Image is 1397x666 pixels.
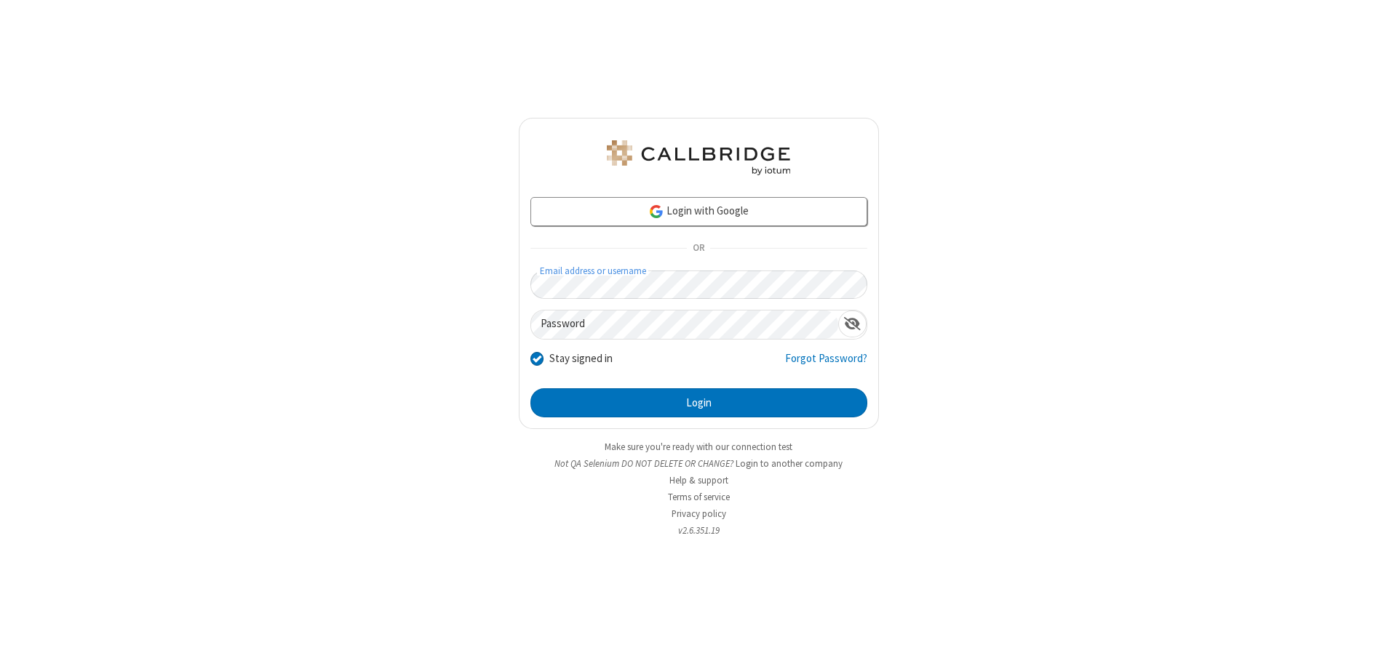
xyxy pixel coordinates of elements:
button: Login to another company [736,457,843,470]
a: Forgot Password? [785,350,867,378]
input: Email address or username [530,270,867,299]
a: Make sure you're ready with our connection test [605,441,792,453]
img: QA Selenium DO NOT DELETE OR CHANGE [604,140,793,175]
button: Login [530,388,867,417]
li: v2.6.351.19 [519,523,879,537]
li: Not QA Selenium DO NOT DELETE OR CHANGE? [519,457,879,470]
a: Privacy policy [672,507,726,520]
a: Help & support [669,474,728,486]
label: Stay signed in [549,350,613,367]
img: google-icon.png [648,204,664,220]
span: OR [687,238,710,259]
div: Show password [838,310,867,337]
a: Terms of service [668,491,730,503]
input: Password [531,310,838,339]
a: Login with Google [530,197,867,226]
